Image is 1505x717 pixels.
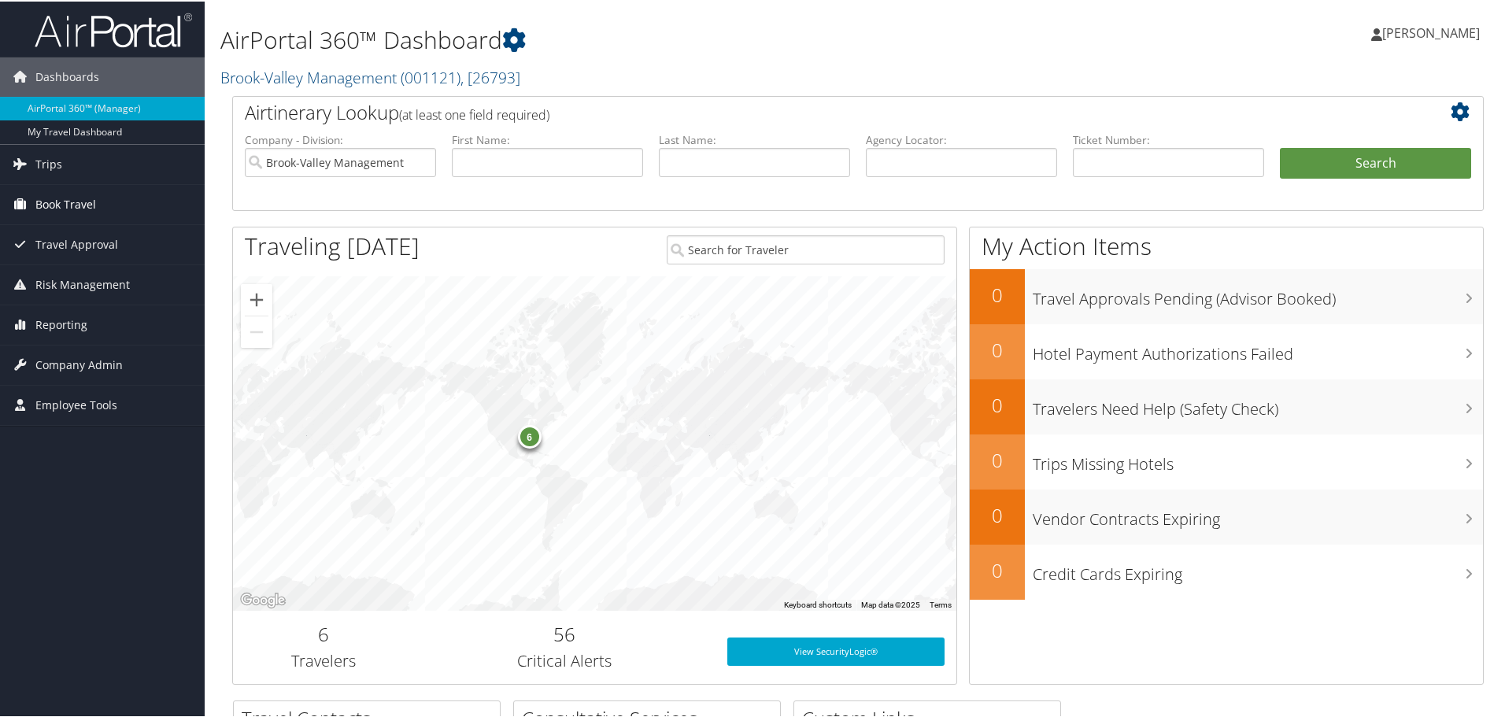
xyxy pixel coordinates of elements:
[237,589,289,609] img: Google
[970,335,1025,362] h2: 0
[35,344,123,383] span: Company Admin
[241,283,272,314] button: Zoom in
[1280,146,1471,178] button: Search
[426,619,704,646] h2: 56
[35,264,130,303] span: Risk Management
[970,280,1025,307] h2: 0
[1033,554,1483,584] h3: Credit Cards Expiring
[35,56,99,95] span: Dashboards
[970,445,1025,472] h2: 0
[426,649,704,671] h3: Critical Alerts
[866,131,1057,146] label: Agency Locator:
[930,599,952,608] a: Terms (opens in new tab)
[667,234,945,263] input: Search for Traveler
[460,65,520,87] span: , [ 26793 ]
[970,556,1025,582] h2: 0
[861,599,920,608] span: Map data ©2025
[401,65,460,87] span: ( 001121 )
[970,378,1483,433] a: 0Travelers Need Help (Safety Check)
[1033,279,1483,309] h3: Travel Approvals Pending (Advisor Booked)
[970,228,1483,261] h1: My Action Items
[245,228,420,261] h1: Traveling [DATE]
[220,22,1071,55] h1: AirPortal 360™ Dashboard
[659,131,850,146] label: Last Name:
[220,65,520,87] a: Brook-Valley Management
[35,10,192,47] img: airportal-logo.png
[1371,8,1496,55] a: [PERSON_NAME]
[237,589,289,609] a: Open this area in Google Maps (opens a new window)
[1033,334,1483,364] h3: Hotel Payment Authorizations Failed
[970,323,1483,378] a: 0Hotel Payment Authorizations Failed
[517,423,541,447] div: 6
[245,131,436,146] label: Company - Division:
[1073,131,1264,146] label: Ticket Number:
[245,98,1367,124] h2: Airtinerary Lookup
[1033,444,1483,474] h3: Trips Missing Hotels
[1033,389,1483,419] h3: Travelers Need Help (Safety Check)
[399,105,549,122] span: (at least one field required)
[241,315,272,346] button: Zoom out
[784,598,852,609] button: Keyboard shortcuts
[970,433,1483,488] a: 0Trips Missing Hotels
[245,649,402,671] h3: Travelers
[970,488,1483,543] a: 0Vendor Contracts Expiring
[970,501,1025,527] h2: 0
[727,636,945,664] a: View SecurityLogic®
[245,619,402,646] h2: 6
[35,384,117,423] span: Employee Tools
[35,224,118,263] span: Travel Approval
[970,268,1483,323] a: 0Travel Approvals Pending (Advisor Booked)
[970,390,1025,417] h2: 0
[35,304,87,343] span: Reporting
[1382,23,1480,40] span: [PERSON_NAME]
[35,143,62,183] span: Trips
[35,183,96,223] span: Book Travel
[1033,499,1483,529] h3: Vendor Contracts Expiring
[452,131,643,146] label: First Name:
[970,543,1483,598] a: 0Credit Cards Expiring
